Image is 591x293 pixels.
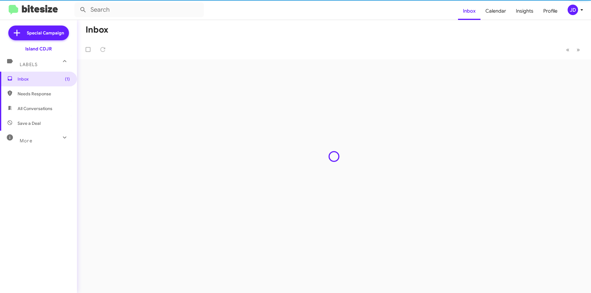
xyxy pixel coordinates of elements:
span: Labels [20,62,38,67]
span: « [566,46,569,53]
span: All Conversations [18,105,52,112]
a: Calendar [480,2,511,20]
a: Inbox [458,2,480,20]
span: Inbox [18,76,70,82]
a: Insights [511,2,538,20]
nav: Page navigation example [563,43,584,56]
span: Special Campaign [27,30,64,36]
span: Save a Deal [18,120,41,126]
button: Previous [562,43,573,56]
a: Profile [538,2,562,20]
h1: Inbox [86,25,108,35]
span: Needs Response [18,91,70,97]
a: Special Campaign [8,26,69,40]
button: Next [573,43,584,56]
div: JD [568,5,578,15]
button: JD [562,5,584,15]
span: » [577,46,580,53]
input: Search [74,2,204,17]
div: Island CDJR [25,46,52,52]
span: (1) [65,76,70,82]
span: More [20,138,32,144]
